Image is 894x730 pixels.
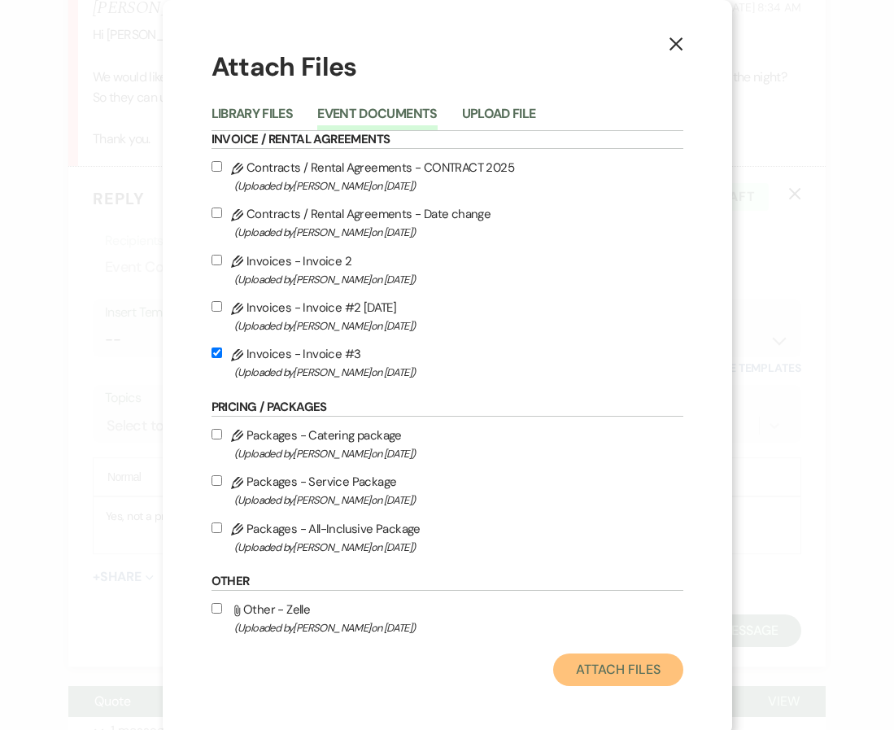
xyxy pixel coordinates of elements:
[234,177,683,195] span: (Uploaded by [PERSON_NAME] on [DATE] )
[212,107,294,130] button: Library Files
[212,203,683,242] label: Contracts / Rental Agreements - Date change
[212,603,222,614] input: Other - Zelle(Uploaded by[PERSON_NAME]on [DATE])
[212,573,683,591] h6: Other
[212,297,683,335] label: Invoices - Invoice #2 [DATE]
[212,399,683,417] h6: Pricing / Packages
[234,444,683,463] span: (Uploaded by [PERSON_NAME] on [DATE] )
[212,348,222,358] input: Invoices - Invoice #3(Uploaded by[PERSON_NAME]on [DATE])
[317,107,437,130] button: Event Documents
[212,161,222,172] input: Contracts / Rental Agreements - CONTRACT 2025(Uploaded by[PERSON_NAME]on [DATE])
[212,343,683,382] label: Invoices - Invoice #3
[234,538,683,557] span: (Uploaded by [PERSON_NAME] on [DATE] )
[234,619,683,637] span: (Uploaded by [PERSON_NAME] on [DATE] )
[212,471,683,509] label: Packages - Service Package
[212,131,683,149] h6: Invoice / Rental Agreements
[234,270,683,289] span: (Uploaded by [PERSON_NAME] on [DATE] )
[234,317,683,335] span: (Uploaded by [PERSON_NAME] on [DATE] )
[212,49,683,85] h1: Attach Files
[212,429,222,439] input: Packages - Catering package(Uploaded by[PERSON_NAME]on [DATE])
[234,363,683,382] span: (Uploaded by [PERSON_NAME] on [DATE] )
[462,107,536,130] button: Upload File
[212,301,222,312] input: Invoices - Invoice #2 [DATE](Uploaded by[PERSON_NAME]on [DATE])
[212,518,683,557] label: Packages - All-Inclusive Package
[212,475,222,486] input: Packages - Service Package(Uploaded by[PERSON_NAME]on [DATE])
[234,223,683,242] span: (Uploaded by [PERSON_NAME] on [DATE] )
[234,491,683,509] span: (Uploaded by [PERSON_NAME] on [DATE] )
[212,208,222,218] input: Contracts / Rental Agreements - Date change(Uploaded by[PERSON_NAME]on [DATE])
[212,425,683,463] label: Packages - Catering package
[212,157,683,195] label: Contracts / Rental Agreements - CONTRACT 2025
[553,654,682,686] button: Attach Files
[212,599,683,637] label: Other - Zelle
[212,522,222,533] input: Packages - All-Inclusive Package(Uploaded by[PERSON_NAME]on [DATE])
[212,251,683,289] label: Invoices - Invoice 2
[212,255,222,265] input: Invoices - Invoice 2(Uploaded by[PERSON_NAME]on [DATE])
